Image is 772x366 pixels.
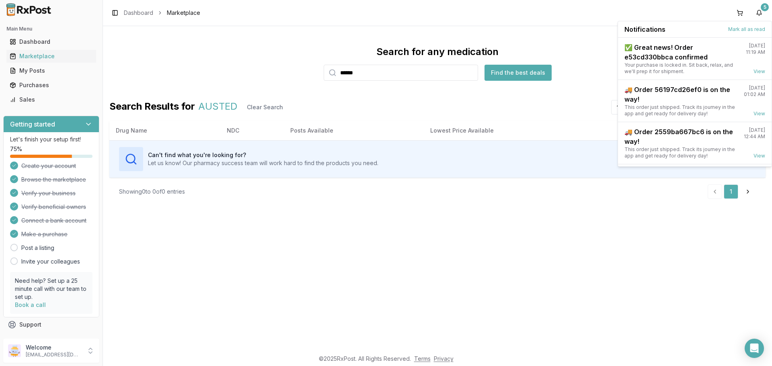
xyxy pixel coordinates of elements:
[21,244,54,252] a: Post a listing
[6,26,96,32] h2: Main Menu
[6,78,96,92] a: Purchases
[10,119,55,129] h3: Getting started
[754,153,765,159] a: View
[148,159,378,167] p: Let us know! Our pharmacy success team will work hard to find the products you need.
[624,43,739,62] div: ✅ Great news! Order e53cd330bbca confirmed
[376,45,499,58] div: Search for any medication
[624,62,739,75] div: Your purchase is locked in. Sit back, relax, and we'll prep it for shipment.
[740,184,756,199] a: Go to next page
[485,65,552,81] button: Find the best deals
[611,100,651,115] button: Sort by
[21,162,76,170] span: Create your account
[26,344,82,352] p: Welcome
[3,3,55,16] img: RxPost Logo
[3,317,99,332] button: Support
[3,35,99,48] button: Dashboard
[10,52,93,60] div: Marketplace
[10,67,93,75] div: My Posts
[148,151,378,159] h3: Can't find what you're looking for?
[21,258,80,266] a: Invite your colleagues
[21,230,68,238] span: Make a purchase
[744,133,765,140] div: 12:44 AM
[434,355,454,362] a: Privacy
[10,135,92,143] p: Let's finish your setup first!
[745,339,764,358] div: Open Intercom Messenger
[15,277,88,301] p: Need help? Set up a 25 minute call with our team to set up.
[6,92,96,107] a: Sales
[10,96,93,104] div: Sales
[240,100,289,115] button: Clear Search
[3,332,99,346] button: Feedback
[724,184,738,199] a: 1
[6,49,96,63] a: Marketplace
[15,301,46,308] a: Book a call
[124,9,200,17] nav: breadcrumb
[3,50,99,63] button: Marketplace
[3,64,99,77] button: My Posts
[749,127,765,133] div: [DATE]
[754,110,765,117] a: View
[749,85,765,91] div: [DATE]
[746,49,765,55] div: 11:19 AM
[749,43,765,49] div: [DATE]
[708,184,756,199] nav: pagination
[624,104,737,117] div: This order just shipped. Track its journey in the app and get ready for delivery day!
[26,352,82,358] p: [EMAIL_ADDRESS][DOMAIN_NAME]
[119,188,185,196] div: Showing 0 to 0 of 0 entries
[624,85,737,104] div: 🚚 Order 56197cd26ef0 is on the way!
[10,81,93,89] div: Purchases
[220,121,284,140] th: NDC
[414,355,431,362] a: Terms
[728,26,765,33] button: Mark all as read
[624,25,665,34] span: Notifications
[754,68,765,75] a: View
[21,189,76,197] span: Verify your business
[753,6,766,19] button: 5
[8,344,21,357] img: User avatar
[284,121,424,140] th: Posts Available
[167,9,200,17] span: Marketplace
[109,100,195,115] span: Search Results for
[21,217,86,225] span: Connect a bank account
[3,79,99,92] button: Purchases
[615,121,766,140] th: Action
[6,63,96,78] a: My Posts
[198,100,237,115] span: AUSTED
[21,176,86,184] span: Browse the marketplace
[424,121,615,140] th: Lowest Price Available
[624,127,737,146] div: 🚚 Order 2559ba667bc6 is on the way!
[6,35,96,49] a: Dashboard
[744,91,765,98] div: 01:02 AM
[21,203,86,211] span: Verify beneficial owners
[109,121,220,140] th: Drug Name
[761,3,769,11] div: 5
[3,93,99,106] button: Sales
[124,9,153,17] a: Dashboard
[10,38,93,46] div: Dashboard
[624,146,737,159] div: This order just shipped. Track its journey in the app and get ready for delivery day!
[19,335,47,343] span: Feedback
[10,145,22,153] span: 75 %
